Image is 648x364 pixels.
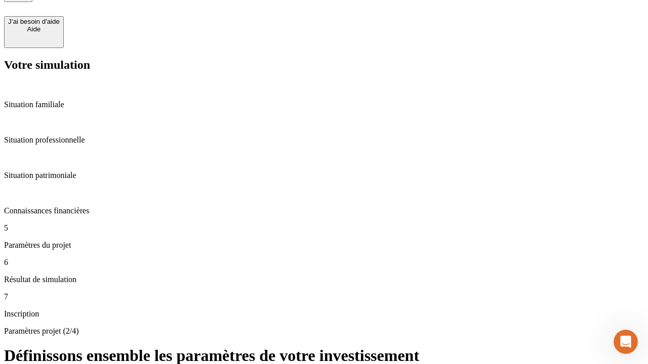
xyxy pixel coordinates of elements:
p: 6 [4,258,644,267]
div: Aide [8,25,60,33]
h2: Votre simulation [4,58,644,72]
p: 7 [4,292,644,301]
p: Situation familiale [4,100,644,109]
p: 5 [4,223,644,233]
button: J’ai besoin d'aideAide [4,16,64,48]
p: Situation patrimoniale [4,171,644,180]
p: Paramètres du projet [4,241,644,250]
div: J’ai besoin d'aide [8,18,60,25]
p: Inscription [4,309,644,318]
p: Paramètres projet (2/4) [4,327,644,336]
p: Connaissances financières [4,206,644,215]
p: Résultat de simulation [4,275,644,284]
iframe: Intercom live chat [614,330,638,354]
p: Situation professionnelle [4,135,644,145]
